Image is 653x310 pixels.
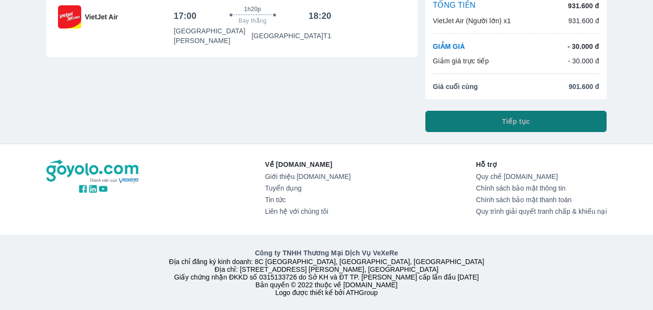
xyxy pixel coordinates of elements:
a: Quy trình giải quyết tranh chấp & khiếu nại [476,207,607,215]
p: Về [DOMAIN_NAME] [265,160,350,169]
div: Địa chỉ đăng ký kinh doanh: 8C [GEOGRAPHIC_DATA], [GEOGRAPHIC_DATA], [GEOGRAPHIC_DATA] Địa chỉ: [... [41,248,613,296]
span: 1h20p [244,5,261,13]
a: Giới thiệu [DOMAIN_NAME] [265,173,350,180]
p: 931.600 đ [568,1,599,11]
a: Chính sách bảo mật thanh toán [476,196,607,204]
a: Liên hệ với chúng tôi [265,207,350,215]
a: Chính sách bảo mật thông tin [476,184,607,192]
p: GIẢM GIÁ [433,42,465,51]
span: Giá cuối cùng [433,82,478,91]
p: - 30.000 đ [567,42,599,51]
img: logo [46,160,140,184]
p: - 30.000 đ [568,56,599,66]
p: TỔNG TIỀN [433,0,476,11]
h6: 17:00 [174,10,197,22]
p: 931.600 đ [568,16,599,26]
a: Tin tức [265,196,350,204]
p: Giảm giá trực tiếp [433,56,489,66]
span: 901.600 đ [568,82,599,91]
span: Tiếp tục [502,117,530,126]
h6: 18:20 [309,10,332,22]
a: Quy chế [DOMAIN_NAME] [476,173,607,180]
p: [GEOGRAPHIC_DATA][PERSON_NAME] [174,26,252,45]
span: VietJet Air [85,12,118,22]
span: Bay thẳng [239,17,267,25]
p: Hỗ trợ [476,160,607,169]
button: Tiếp tục [425,111,607,132]
p: [GEOGRAPHIC_DATA] T1 [252,31,332,41]
a: Tuyển dụng [265,184,350,192]
p: Công ty TNHH Thương Mại Dịch Vụ VeXeRe [48,248,605,258]
p: VietJet Air (Người lớn) x1 [433,16,511,26]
